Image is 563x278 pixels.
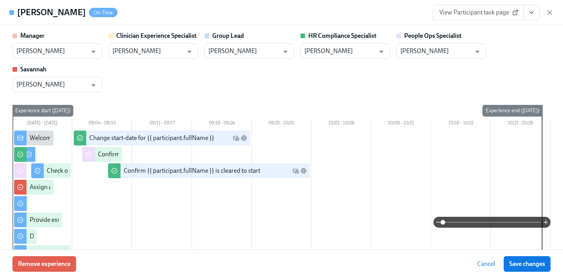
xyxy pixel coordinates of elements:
div: Provide essential professional documentation [30,216,151,224]
span: Cancel [477,260,495,268]
button: Remove experience [12,256,76,272]
a: View Participant task page [433,5,524,20]
div: Assign a Clinician Experience Specialist for {{ participant.fullName }} (start-date {{ participan... [30,183,339,191]
span: Save changes [509,260,545,268]
button: Open [87,46,99,58]
div: Confirm cleared by People Ops [98,150,180,159]
div: Do your background check in Checkr [30,232,127,241]
svg: Slack [241,135,247,141]
button: Open [279,46,291,58]
button: Open [375,46,387,58]
div: 10/02 – 10/08 [311,119,371,129]
div: Check out our recommended laptop specs [47,166,159,175]
div: 10/09 – 10/15 [371,119,431,129]
strong: Clinician Experience Specialist [116,32,197,39]
h4: [PERSON_NAME] [17,7,86,18]
div: 10/16 – 10/22 [431,119,491,129]
svg: Work Email [233,135,239,141]
div: Confirm {{ participant.fullName }} is cleared to start [124,166,260,175]
div: 09/25 – 10/01 [252,119,311,129]
span: View Participant task page [439,9,517,16]
span: On Time [89,10,117,16]
div: 10/23 – 10/29 [491,119,551,129]
div: 09/04 – 09/10 [72,119,132,129]
button: Open [87,79,99,91]
strong: Manager [20,32,44,39]
div: Welcome from the Charlie Health Compliance Team 👋 [30,134,176,142]
strong: Group Lead [212,32,244,39]
button: Open [471,46,483,58]
strong: People Ops Specialist [404,32,462,39]
div: Experience end ([DATE]) [483,105,542,117]
span: Remove experience [18,260,71,268]
svg: Slack [300,168,307,174]
button: View task page [523,5,540,20]
button: Open [183,46,195,58]
strong: Savannah [20,66,46,73]
div: Experience start ([DATE]) [12,105,73,117]
button: Cancel [472,256,501,272]
div: Change start-date for {{ participant.fullName }} [89,134,214,142]
div: [DATE] – [DATE] [12,119,72,129]
div: Complete your drug screening [30,248,110,257]
svg: Work Email [293,168,299,174]
div: 09/18 – 09/24 [192,119,252,129]
div: 09/11 – 09/17 [132,119,192,129]
button: Save changes [504,256,551,272]
strong: HR Compliance Specialist [308,32,377,39]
